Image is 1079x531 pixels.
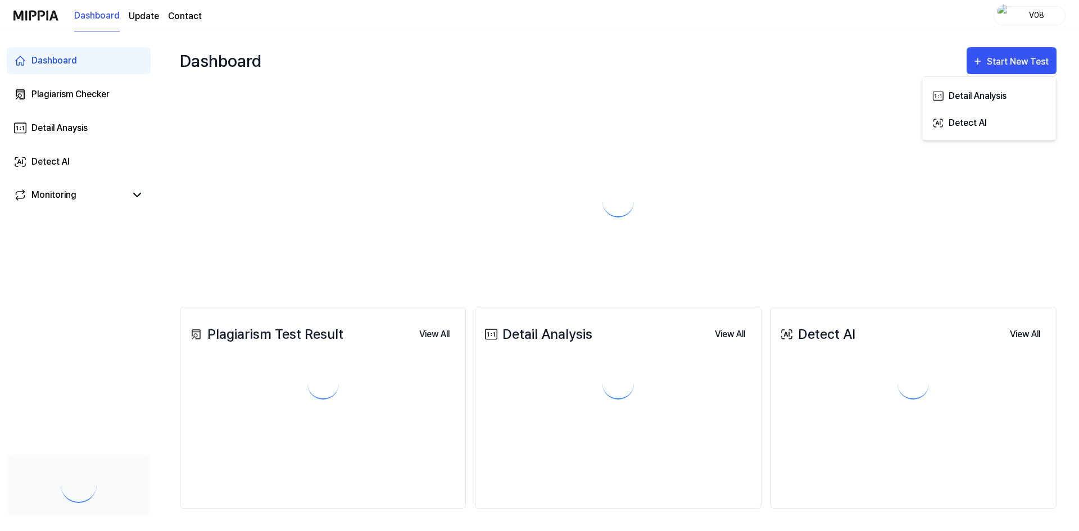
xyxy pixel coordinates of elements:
div: Start New Test [987,55,1051,69]
div: Detect AI [778,324,855,344]
button: View All [1001,323,1049,346]
button: profileV08 [994,6,1066,25]
div: Detail Analysis [949,89,1046,103]
a: Dashboard [74,1,120,31]
a: Detail Anaysis [7,115,151,142]
a: Monitoring [13,188,126,202]
div: Detail Analysis [482,324,592,344]
a: Plagiarism Checker [7,81,151,108]
button: View All [706,323,754,346]
div: Detail Anaysis [31,121,88,135]
button: Detect AI [927,108,1051,135]
div: Dashboard [180,43,261,79]
button: Detail Analysis [927,81,1051,108]
div: Monitoring [31,188,76,202]
div: Dashboard [31,54,77,67]
a: Detect AI [7,148,151,175]
img: profile [998,4,1011,27]
a: Contact [168,10,202,23]
button: View All [410,323,459,346]
div: Plagiarism Checker [31,88,110,101]
a: Update [129,10,159,23]
div: Detect AI [31,155,70,169]
button: Start New Test [967,47,1057,74]
a: Dashboard [7,47,151,74]
div: Detect AI [949,116,1046,130]
div: V08 [1014,9,1058,21]
div: Plagiarism Test Result [187,324,343,344]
